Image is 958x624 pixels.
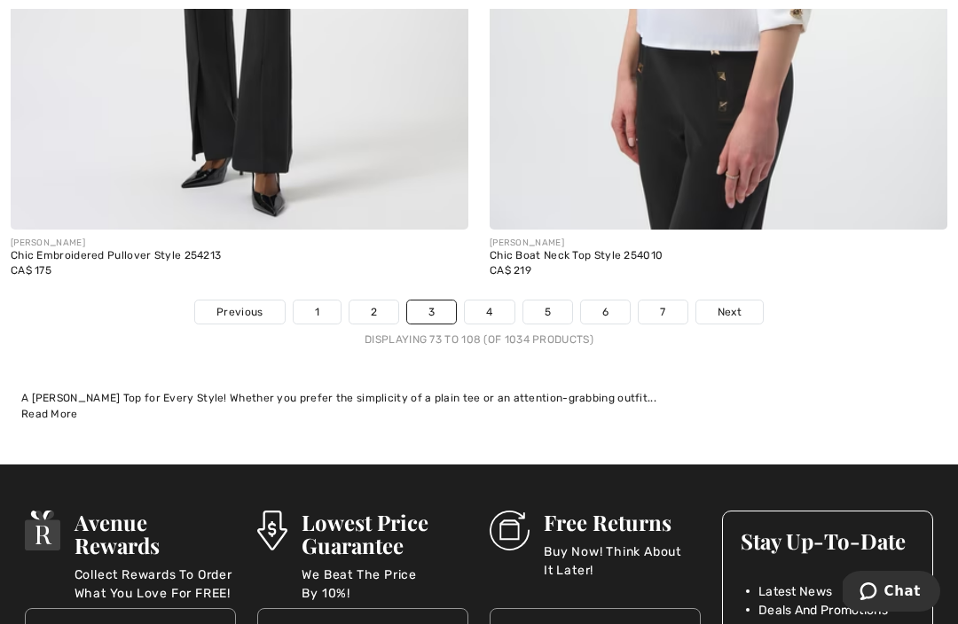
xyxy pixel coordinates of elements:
[639,300,687,324] a: 7
[407,300,456,324] a: 3
[523,300,572,324] a: 5
[544,542,701,578] p: Buy Now! Think About It Later!
[758,601,888,620] span: Deals And Promotions
[11,250,468,262] div: Chic Embroidered Pullover Style 254213
[490,264,531,277] span: CA$ 219
[21,390,937,406] div: A [PERSON_NAME] Top for Every Style! Whether you prefer the simplicity of a plain tee or an atten...
[581,300,630,324] a: 6
[718,304,742,320] span: Next
[843,571,940,615] iframe: Opens a widget where you can chat to one of our agents
[696,300,763,324] a: Next
[195,300,284,324] a: Previous
[349,300,398,324] a: 2
[21,408,78,420] span: Read More
[216,304,263,320] span: Previous
[741,529,915,552] h3: Stay Up-To-Date
[75,565,236,601] p: Collect Rewards To Order What You Love For FREE!
[544,511,701,534] h3: Free Returns
[257,511,287,550] img: Lowest Price Guarantee
[490,511,530,550] img: Free Returns
[490,250,947,262] div: Chic Boat Neck Top Style 254010
[25,511,60,550] img: Avenue Rewards
[302,511,468,557] h3: Lowest Price Guarantee
[294,300,341,324] a: 1
[758,582,832,601] span: Latest News
[302,565,468,601] p: We Beat The Price By 10%!
[75,511,236,557] h3: Avenue Rewards
[465,300,514,324] a: 4
[11,264,51,277] span: CA$ 175
[11,237,468,250] div: [PERSON_NAME]
[490,237,947,250] div: [PERSON_NAME]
